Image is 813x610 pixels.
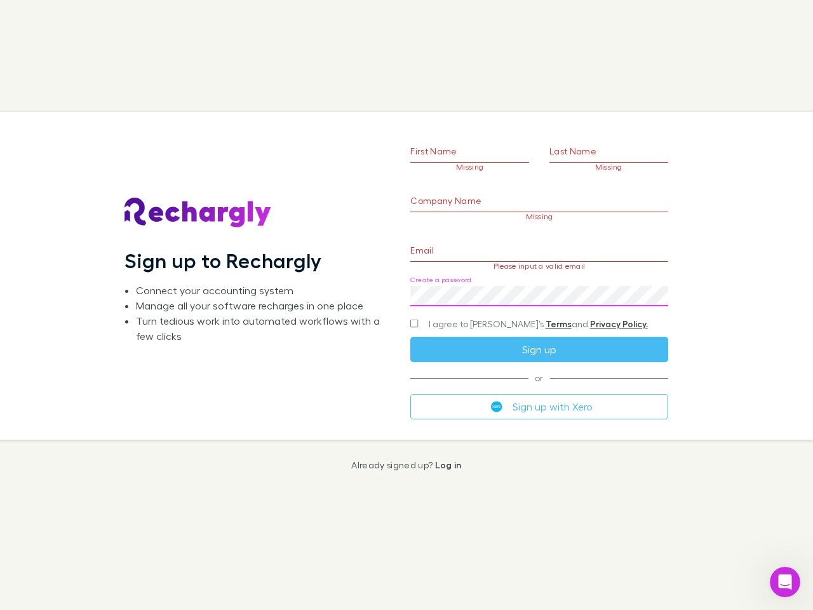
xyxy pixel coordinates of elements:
[549,163,668,172] p: Missing
[124,198,272,228] img: Rechargly's Logo
[590,318,648,329] a: Privacy Policy.
[410,275,471,285] label: Create a password
[491,401,502,412] img: Xero's logo
[410,212,668,221] p: Missing
[410,377,668,378] span: or
[136,283,390,298] li: Connect your accounting system
[410,337,668,362] button: Sign up
[410,163,529,172] p: Missing
[546,318,572,329] a: Terms
[124,248,322,273] h1: Sign up to Rechargly
[410,262,668,271] p: Please input a valid email
[351,460,461,470] p: Already signed up?
[136,313,390,344] li: Turn tedious work into automated workflows with a few clicks
[435,459,462,470] a: Log in
[410,394,668,419] button: Sign up with Xero
[429,318,648,330] span: I agree to [PERSON_NAME]’s and
[770,567,800,597] iframe: Intercom live chat
[136,298,390,313] li: Manage all your software recharges in one place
